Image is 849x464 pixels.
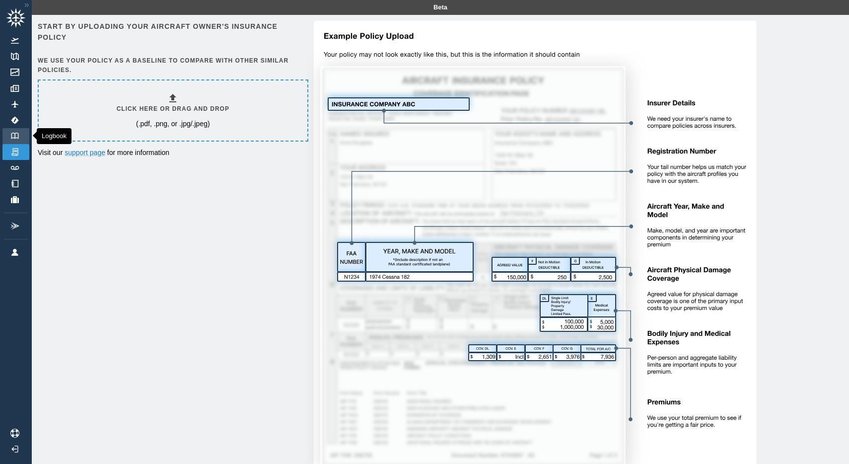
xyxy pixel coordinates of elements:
p: Visit our for more information [38,148,306,157]
h6: Click here or drag and drop [117,104,229,114]
p: (.pdf, .png, or .jpg/.jpeg) [136,119,210,129]
h6: We use your policy as a baseline to compare with other similar policies. [38,56,306,75]
a: support page [65,149,105,156]
h6: Start by uploading your aircraft owner's insurance policy [38,21,306,43]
